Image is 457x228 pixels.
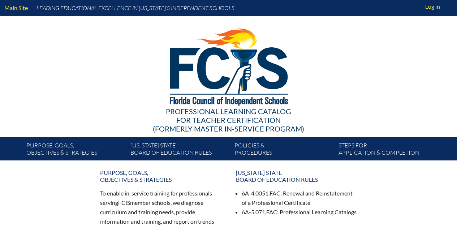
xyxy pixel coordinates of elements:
[21,107,437,133] div: Professional Learning Catalog (formerly Master In-service Program)
[118,199,130,206] span: FCIS
[232,140,336,160] a: Policies &Procedures
[176,116,281,124] span: for Teacher Certification
[242,207,357,217] li: 6A-5.071, : Professional Learning Catalogs
[128,140,232,160] a: [US_STATE] StateBoard of Education rules
[96,166,226,186] a: Purpose, goals,objectives & strategies
[1,3,31,13] a: Main Site
[266,208,277,215] span: FAC
[242,189,357,207] li: 6A-4.0051, : Renewal and Reinstatement of a Professional Certificate
[154,16,303,115] img: FCISlogo221.eps
[23,140,128,160] a: Purpose, goals,objectives & strategies
[270,190,280,197] span: FAC
[232,166,362,186] a: [US_STATE] StateBoard of Education rules
[336,140,440,160] a: Steps forapplication & completion
[425,2,440,11] span: Log in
